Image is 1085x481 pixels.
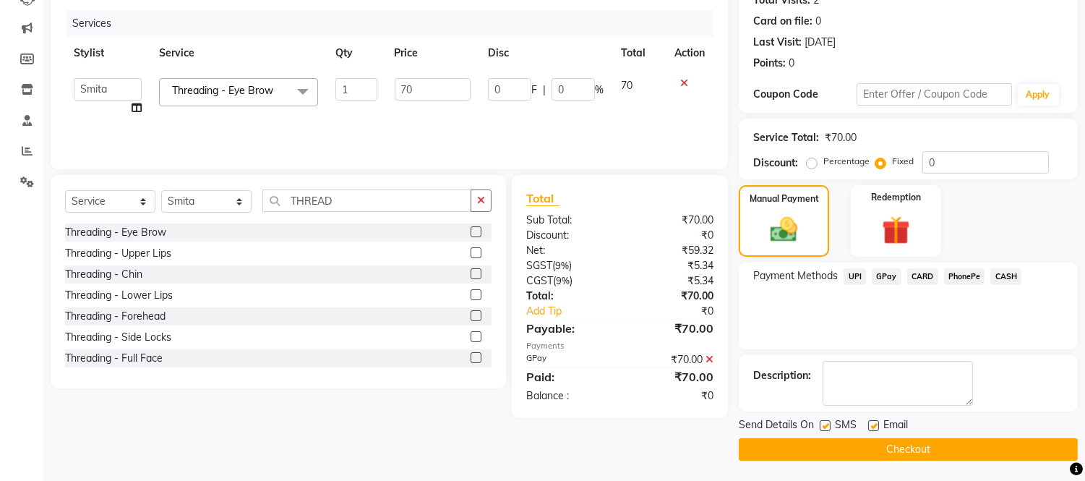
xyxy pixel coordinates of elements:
div: ₹0 [620,388,725,404]
div: Description: [753,368,811,383]
span: CGST [526,274,553,287]
th: Service [150,37,327,69]
div: Threading - Eye Brow [65,225,166,240]
img: _cash.svg [762,214,805,245]
div: Threading - Upper Lips [65,246,171,261]
div: Card on file: [753,14,812,29]
div: Threading - Full Face [65,351,163,366]
div: Discount: [753,156,798,171]
div: ₹59.32 [620,243,725,258]
span: Email [883,417,908,435]
span: UPI [844,268,866,285]
th: Disc [479,37,612,69]
span: % [595,82,604,98]
span: PhonePe [944,268,985,285]
div: Discount: [515,228,620,243]
div: [DATE] [805,35,836,50]
img: _gift.svg [873,213,919,248]
span: 9% [555,260,569,271]
span: GPay [872,268,901,285]
div: ₹70.00 [620,320,725,337]
div: ₹70.00 [825,130,857,145]
a: x [273,84,280,97]
div: Balance : [515,388,620,404]
span: Send Details On [739,417,814,435]
span: 70 [621,79,632,92]
th: Action [666,37,713,69]
th: Total [612,37,666,69]
div: Threading - Side Locks [65,330,171,345]
div: Points: [753,56,786,71]
div: ₹0 [620,228,725,243]
a: Add Tip [515,304,638,319]
div: ₹0 [638,304,725,319]
div: 0 [815,14,821,29]
div: Last Visit: [753,35,802,50]
div: Threading - Chin [65,267,142,282]
div: Net: [515,243,620,258]
input: Enter Offer / Coupon Code [857,83,1011,106]
label: Redemption [871,191,921,204]
div: ( ) [515,258,620,273]
div: ₹70.00 [620,289,725,304]
label: Percentage [823,155,870,168]
div: ₹5.34 [620,258,725,273]
th: Qty [327,37,385,69]
div: Sub Total: [515,213,620,228]
div: ( ) [515,273,620,289]
div: Threading - Lower Lips [65,288,173,303]
span: SMS [835,417,857,435]
button: Checkout [739,438,1078,461]
div: Service Total: [753,130,819,145]
span: CARD [907,268,938,285]
span: CASH [990,268,1021,285]
label: Fixed [892,155,914,168]
label: Manual Payment [750,192,819,205]
span: | [543,82,546,98]
th: Price [386,37,479,69]
span: Threading - Eye Brow [172,84,273,97]
th: Stylist [65,37,150,69]
div: ₹70.00 [620,352,725,367]
div: ₹70.00 [620,368,725,386]
div: Payable: [515,320,620,337]
div: ₹5.34 [620,273,725,289]
input: Search or Scan [262,190,471,212]
span: Total [526,191,559,206]
span: SGST [526,259,552,272]
div: Paid: [515,368,620,386]
div: GPay [515,352,620,367]
div: Services [67,10,724,37]
div: Coupon Code [753,87,857,102]
button: Apply [1018,84,1059,106]
div: Threading - Forehead [65,309,166,324]
div: Payments [526,340,713,352]
span: Payment Methods [753,268,838,284]
div: ₹70.00 [620,213,725,228]
span: F [531,82,537,98]
div: Total: [515,289,620,304]
div: 0 [789,56,794,71]
span: 9% [556,275,570,286]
